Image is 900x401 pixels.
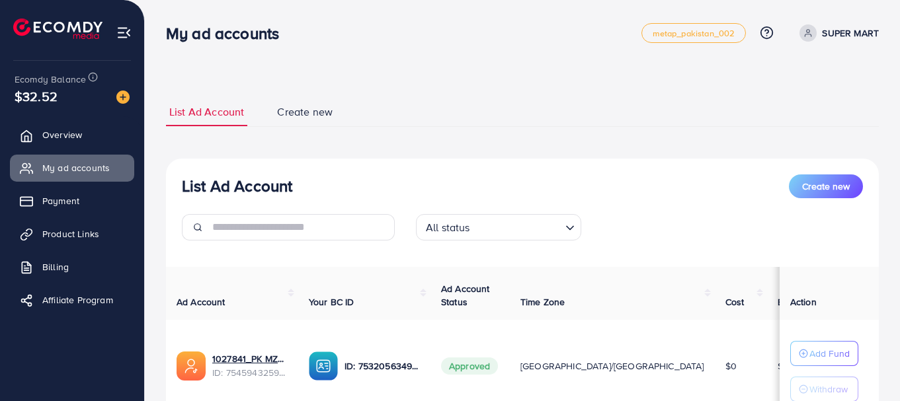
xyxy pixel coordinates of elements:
[809,346,850,361] p: Add Fund
[42,293,113,307] span: Affiliate Program
[653,29,735,38] span: metap_pakistan_002
[42,194,79,207] span: Payment
[641,23,747,43] a: metap_pakistan_002
[10,122,134,148] a: Overview
[177,295,225,309] span: Ad Account
[116,91,130,104] img: image
[169,104,244,120] span: List Ad Account
[15,73,86,86] span: Ecomdy Balance
[790,341,858,366] button: Add Fund
[309,351,338,381] img: ic-ba-acc.ded83a64.svg
[42,161,110,174] span: My ad accounts
[809,381,848,397] p: Withdraw
[15,87,58,106] span: $32.52
[441,282,490,309] span: Ad Account Status
[725,295,745,309] span: Cost
[10,188,134,214] a: Payment
[212,352,288,379] div: <span class='underline'>1027841_PK MZN_1756927158814</span></br>7545943259852455943
[212,366,288,379] span: ID: 7545943259852455943
[441,357,498,375] span: Approved
[42,128,82,141] span: Overview
[10,221,134,247] a: Product Links
[822,25,879,41] p: SUPER MART
[10,287,134,313] a: Affiliate Program
[42,260,69,273] span: Billing
[725,359,737,373] span: $0
[10,254,134,280] a: Billing
[42,227,99,240] span: Product Links
[789,174,863,198] button: Create new
[212,352,288,365] a: 1027841_PK MZN_1756927158814
[794,24,879,42] a: SUPER MART
[416,214,581,240] div: Search for option
[309,295,354,309] span: Your BC ID
[177,351,206,381] img: ic-ads-acc.e4c84228.svg
[474,215,560,237] input: Search for option
[116,25,132,40] img: menu
[520,295,565,309] span: Time Zone
[10,155,134,181] a: My ad accounts
[277,104,333,120] span: Create new
[166,24,290,43] h3: My ad accounts
[790,295,817,309] span: Action
[345,358,420,374] p: ID: 7532056349082025991
[13,18,102,39] img: logo
[423,218,473,237] span: All status
[802,180,850,193] span: Create new
[520,359,704,373] span: [GEOGRAPHIC_DATA]/[GEOGRAPHIC_DATA]
[182,176,292,196] h3: List Ad Account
